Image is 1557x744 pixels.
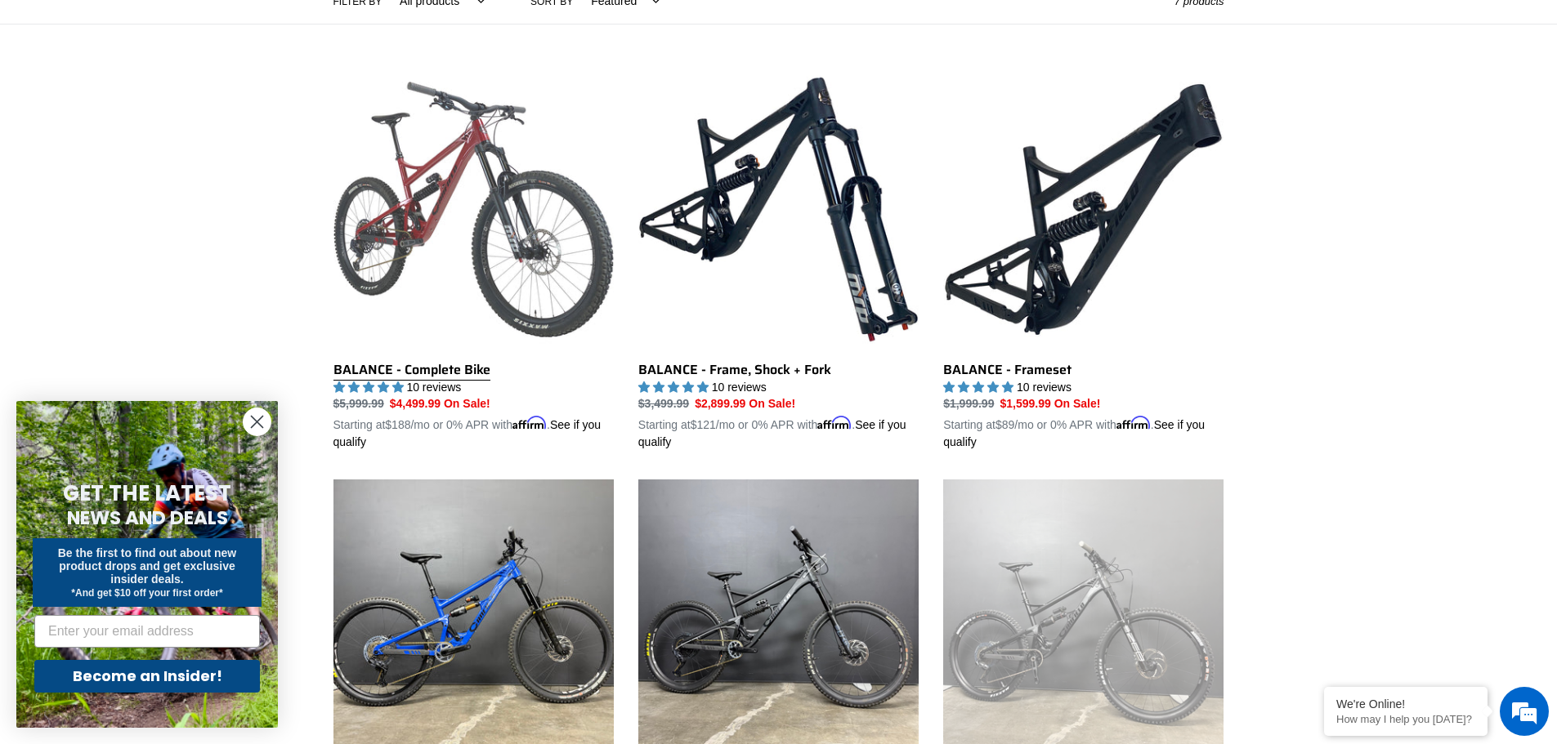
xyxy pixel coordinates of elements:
span: GET THE LATEST [63,479,231,508]
div: We're Online! [1336,697,1475,711]
button: Become an Insider! [34,660,260,693]
span: Be the first to find out about new product drops and get exclusive insider deals. [58,546,237,586]
button: Close dialog [243,408,271,436]
p: How may I help you today? [1336,713,1475,725]
span: *And get $10 off your first order* [71,587,222,599]
span: NEWS AND DEALS [67,505,228,531]
input: Enter your email address [34,615,260,648]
